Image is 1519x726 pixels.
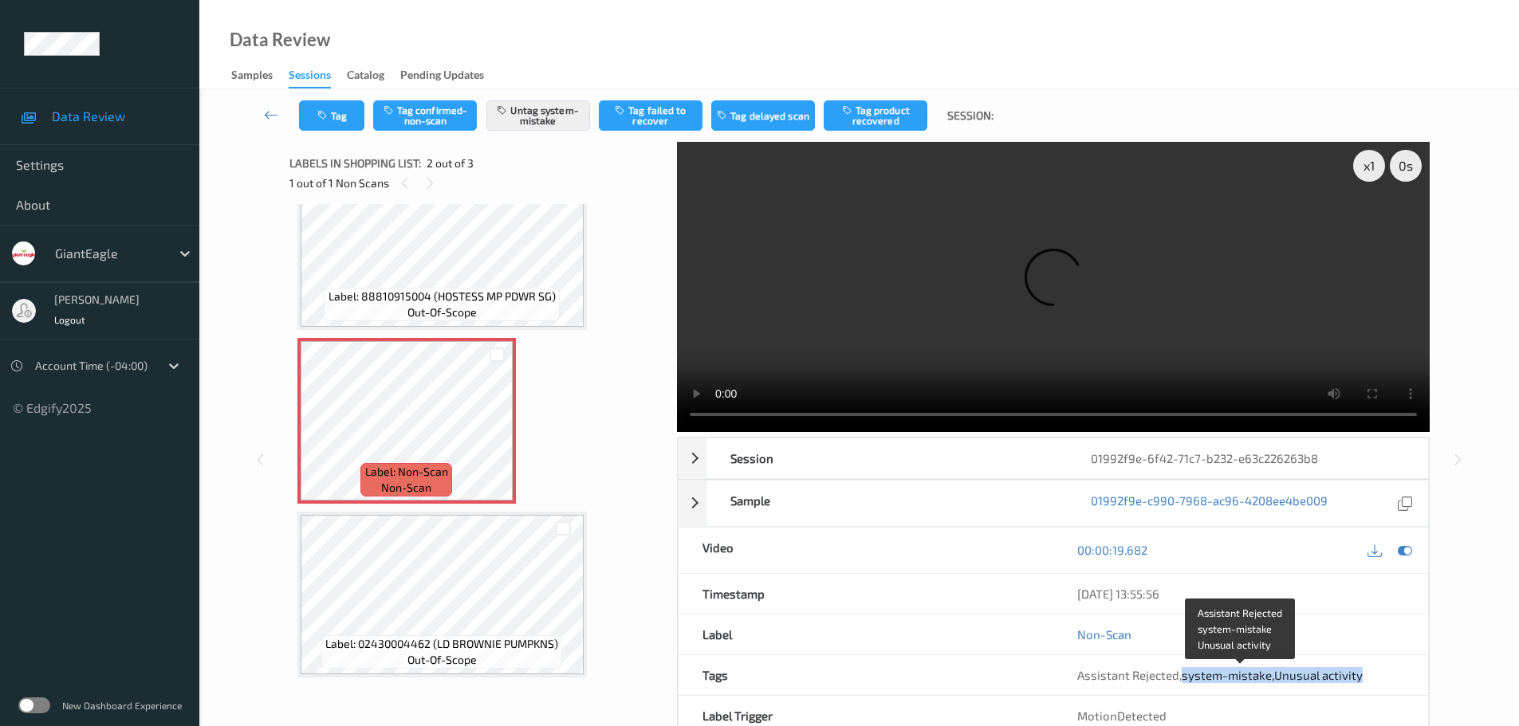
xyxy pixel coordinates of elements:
button: Tag [299,100,364,131]
div: Session [706,438,1067,478]
span: out-of-scope [407,304,477,320]
div: 0 s [1390,150,1422,182]
div: Sample [706,481,1067,526]
div: Label [679,614,1053,654]
a: Sessions [289,65,347,88]
span: Label: Non-Scan [365,464,448,480]
div: Timestamp [679,574,1053,614]
button: Tag product recovered [824,100,927,131]
div: Session01992f9e-6f42-71c7-b232-e63c226263b8 [678,438,1429,479]
button: Tag delayed scan [711,100,815,131]
div: Data Review [230,32,330,48]
span: Label: 88810915004 (HOSTESS MP PDWR SG) [329,288,556,304]
div: [DATE] 13:55:56 [1077,586,1404,602]
div: Catalog [347,67,384,87]
button: Tag failed to recover [599,100,702,131]
a: 01992f9e-c990-7968-ac96-4208ee4be009 [1091,493,1328,514]
span: Session: [947,108,994,124]
button: Untag system-mistake [486,100,590,131]
button: Tag confirmed-non-scan [373,100,477,131]
span: 2 out of 3 [427,155,474,171]
span: Labels in shopping list: [289,155,421,171]
span: non-scan [381,480,431,496]
span: Assistant Rejected [1077,668,1179,682]
div: 1 out of 1 Non Scans [289,173,666,193]
div: Pending Updates [400,67,484,87]
div: Samples [231,67,273,87]
a: 00:00:19.682 [1077,542,1147,558]
div: Sample01992f9e-c990-7968-ac96-4208ee4be009 [678,480,1429,527]
span: Unusual activity [1274,668,1363,682]
div: Tags [679,655,1053,695]
span: Label: 02430004462 (LD BROWNIE PUMPKNS) [325,636,558,652]
span: out-of-scope [407,652,477,668]
span: system-mistake [1182,668,1272,682]
a: Non-Scan [1077,626,1131,642]
div: 01992f9e-6f42-71c7-b232-e63c226263b8 [1067,438,1427,478]
div: Sessions [289,67,331,88]
div: Video [679,528,1053,573]
a: Samples [231,65,289,87]
span: , , [1077,668,1363,682]
div: x 1 [1353,150,1385,182]
a: Pending Updates [400,65,500,87]
a: Catalog [347,65,400,87]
